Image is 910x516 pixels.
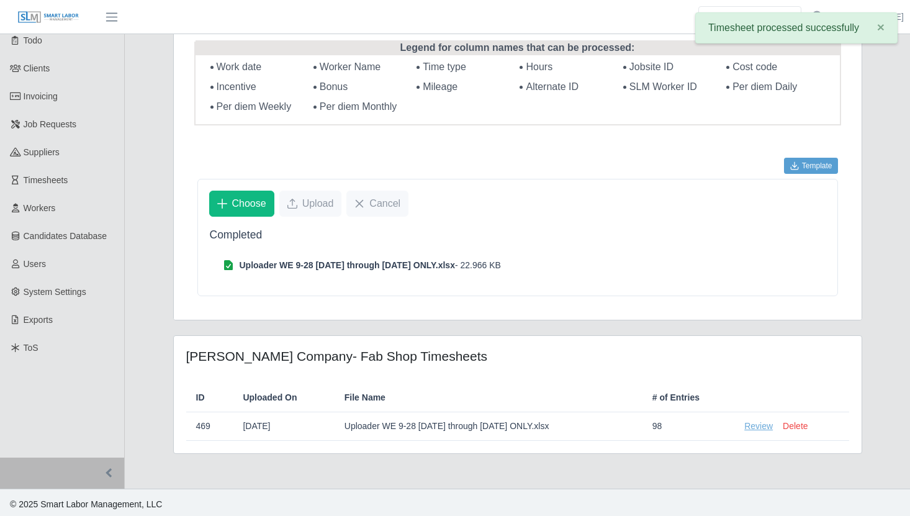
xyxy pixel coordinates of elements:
[695,12,898,43] div: Timesheet processed successfully
[832,11,904,24] a: [PERSON_NAME]
[423,81,457,92] span: Mileage
[217,81,256,92] span: Incentive
[423,61,466,72] span: Time type
[209,191,274,217] button: Choose
[455,259,501,271] span: - 22.966 KB
[232,196,266,211] span: Choose
[783,420,808,433] button: Delete
[24,259,47,269] span: Users
[652,391,700,404] span: # of Entries
[784,158,838,174] button: Template
[243,391,297,404] span: Uploaded On
[210,229,826,242] h5: Completed
[629,81,697,92] span: SLM Worker ID
[24,287,86,297] span: System Settings
[698,6,801,28] input: Search
[24,231,107,241] span: Candidates Database
[24,315,53,325] span: Exports
[302,196,334,211] span: Upload
[24,203,56,213] span: Workers
[320,61,381,72] span: Worker Name
[642,412,734,441] td: 98
[24,119,77,129] span: Job Requests
[744,420,773,433] a: Review
[24,35,42,45] span: Todo
[24,175,68,185] span: Timesheets
[279,191,342,217] button: Upload
[732,81,797,92] span: Per diem Daily
[196,40,840,55] legend: Legend for column names that can be processed:
[526,81,578,92] span: Alternate ID
[186,348,622,364] h4: [PERSON_NAME] Company- Fab Shop Timesheets
[877,20,885,34] span: ×
[24,343,38,353] span: ToS
[335,412,642,441] td: Uploader WE 9-28 [DATE] through [DATE] ONLY.xlsx
[24,147,60,157] span: Suppliers
[24,91,58,101] span: Invoicing
[320,81,348,92] span: Bonus
[10,499,162,509] span: © 2025 Smart Labor Management, LLC
[196,391,205,404] span: ID
[346,191,408,217] button: Cancel
[217,61,262,72] span: Work date
[24,63,50,73] span: Clients
[186,412,233,441] td: 469
[345,391,385,404] span: File Name
[732,61,777,72] span: Cost code
[233,412,334,441] td: [DATE]
[240,259,455,271] span: Uploader WE 9-28 [DATE] through [DATE] ONLY.xlsx
[369,196,400,211] span: Cancel
[17,11,79,24] img: SLM Logo
[217,101,292,112] span: Per diem Weekly
[629,61,673,72] span: Jobsite ID
[320,101,397,112] span: Per diem Monthly
[526,61,552,72] span: Hours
